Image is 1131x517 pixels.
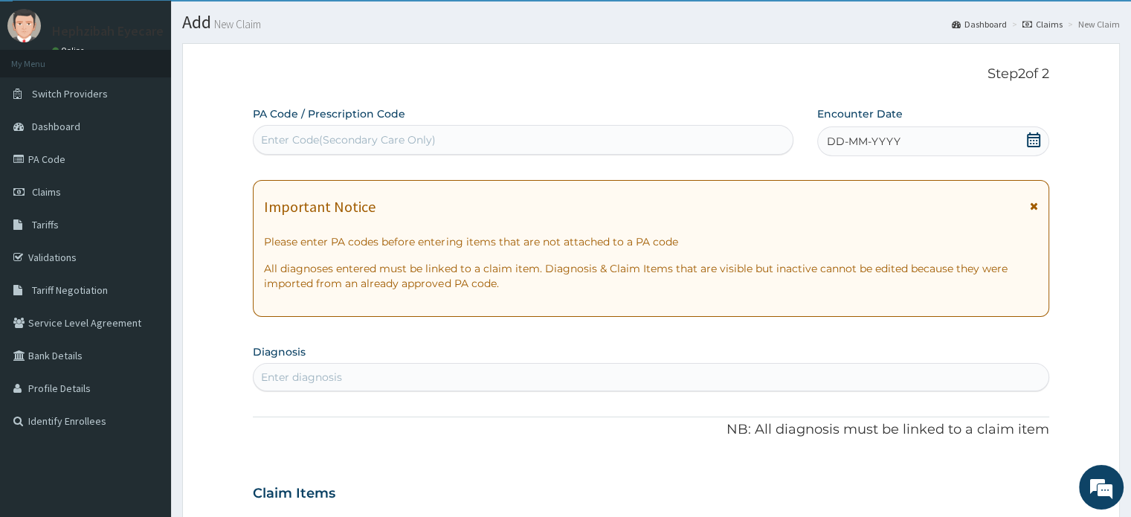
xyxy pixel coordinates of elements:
[52,25,164,38] p: Hephzibah Eyecare
[77,83,250,103] div: Chat with us now
[1064,18,1120,30] li: New Claim
[261,132,436,147] div: Enter Code(Secondary Care Only)
[253,106,405,121] label: PA Code / Prescription Code
[86,161,205,311] span: We're online!
[28,74,60,112] img: d_794563401_company_1708531726252_794563401
[817,106,903,121] label: Encounter Date
[32,283,108,297] span: Tariff Negotiation
[211,19,261,30] small: New Claim
[182,13,1120,32] h1: Add
[253,486,335,502] h3: Claim Items
[952,18,1007,30] a: Dashboard
[7,9,41,42] img: User Image
[264,234,1037,249] p: Please enter PA codes before entering items that are not attached to a PA code
[253,420,1048,440] p: NB: All diagnosis must be linked to a claim item
[32,218,59,231] span: Tariffs
[32,87,108,100] span: Switch Providers
[253,344,306,359] label: Diagnosis
[244,7,280,43] div: Minimize live chat window
[1022,18,1063,30] a: Claims
[52,45,88,56] a: Online
[253,66,1048,83] p: Step 2 of 2
[264,261,1037,291] p: All diagnoses entered must be linked to a claim item. Diagnosis & Claim Items that are visible bu...
[261,370,342,385] div: Enter diagnosis
[7,353,283,405] textarea: Type your message and hit 'Enter'
[32,120,80,133] span: Dashboard
[264,199,376,215] h1: Important Notice
[827,134,900,149] span: DD-MM-YYYY
[32,185,61,199] span: Claims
